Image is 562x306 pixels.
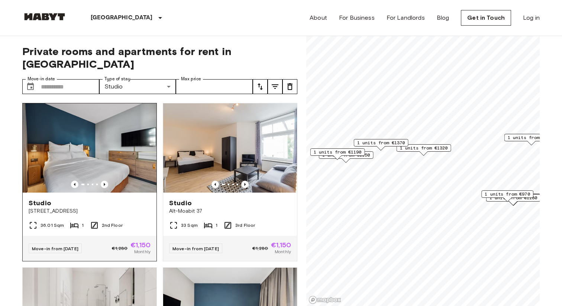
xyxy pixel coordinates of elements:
[504,134,559,145] div: Map marker
[339,13,375,22] a: For Business
[310,148,365,160] div: Map marker
[22,45,297,70] span: Private rooms and apartments for rent in [GEOGRAPHIC_DATA]
[252,245,268,251] font: €1,280
[400,145,448,151] span: 1 units from €1320
[22,103,157,261] a: Marketing picture of unit DE-01-483-204-01Previous imagePrevious imageStudio[STREET_ADDRESS]36.01...
[216,222,217,228] font: 1
[268,79,282,94] button: tune
[29,199,51,207] font: Studio
[102,222,123,229] span: 2nd Floor
[23,103,156,193] img: Marketing picture of unit DE-01-483-204-01
[319,151,374,163] div: Map marker
[523,13,540,22] a: Log in
[485,191,530,197] span: 1 units from €970
[181,222,198,229] span: 33 Sqm
[181,76,201,82] label: Max price
[253,79,268,94] button: tune
[322,152,370,158] span: 1 units from €1150
[28,76,55,82] label: Move-in date
[134,249,151,254] font: Monthly
[163,103,297,261] a: Marketing picture of unit DE-01-087-003-01HPrevious imagePrevious imageStudioAlt-Moabit 3733 Sqm1...
[71,181,78,188] button: Previous image
[163,103,297,193] img: Marketing picture of unit DE-01-087-003-01H
[130,242,151,248] span: €1,150
[104,76,130,82] label: Type of stay
[22,13,67,20] img: Habit
[104,83,123,90] font: Studio
[314,149,362,155] span: 1 units from €1190
[357,139,405,146] span: 1 units from €1370
[481,190,533,202] div: Map marker
[82,222,84,228] font: 1
[354,139,408,151] div: Map marker
[461,10,511,26] a: Get in Touch
[211,181,219,188] button: Previous image
[23,79,38,94] button: Choose date
[437,13,449,22] a: Blog
[29,207,151,215] span: [STREET_ADDRESS]
[235,222,255,229] span: 3rd Floor
[169,199,192,207] font: Studio
[309,296,341,304] a: Mapbox logo
[172,246,219,251] font: Move-in from [DATE]
[387,13,425,22] a: For Landlords
[91,13,153,22] p: [GEOGRAPHIC_DATA]
[282,79,297,94] button: tune
[310,13,327,22] a: About
[169,208,202,214] font: Alt-Moabit 37
[271,241,291,249] font: €1,150
[275,249,291,254] font: Monthly
[397,144,451,156] div: Map marker
[241,181,249,188] button: Previous image
[490,194,537,201] span: 1 units from €1280
[508,134,556,141] span: 1 units from €1100
[41,222,64,229] span: 36.01 Sqm
[32,246,78,251] span: Move-in from [DATE]
[112,245,127,252] span: €1,280
[101,181,108,188] button: Previous image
